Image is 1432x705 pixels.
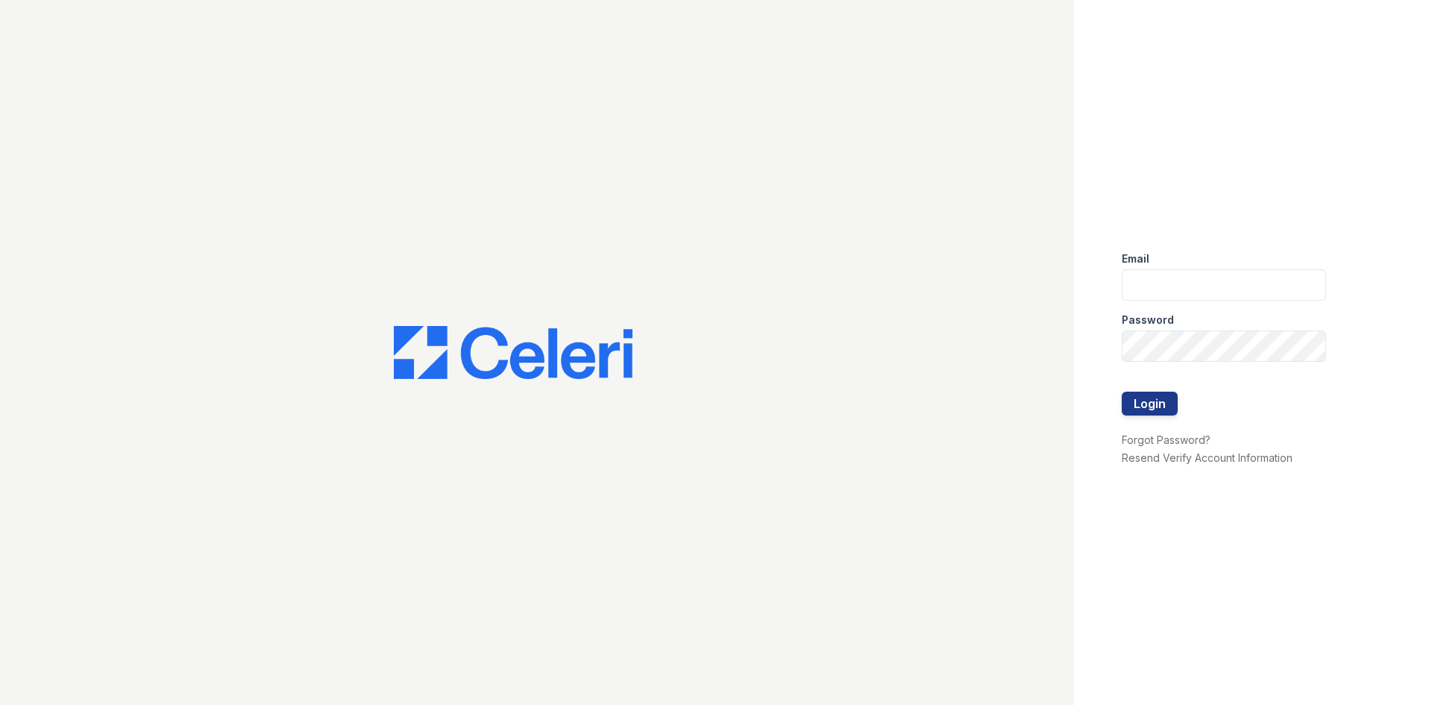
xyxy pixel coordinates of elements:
[394,326,632,380] img: CE_Logo_Blue-a8612792a0a2168367f1c8372b55b34899dd931a85d93a1a3d3e32e68fde9ad4.png
[1122,433,1210,446] a: Forgot Password?
[1122,451,1293,464] a: Resend Verify Account Information
[1122,392,1178,416] button: Login
[1122,251,1149,266] label: Email
[1122,313,1174,328] label: Password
